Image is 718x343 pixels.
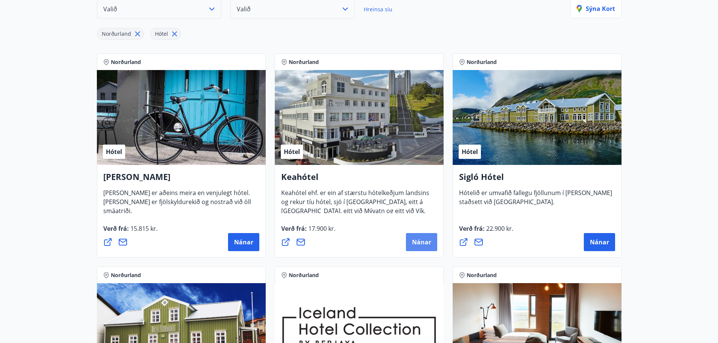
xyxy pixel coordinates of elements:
[106,148,122,156] span: Hótel
[459,189,612,212] span: Hótelið er umvafið fallegu fjöllunum í [PERSON_NAME] staðsett við [GEOGRAPHIC_DATA].
[129,224,158,233] span: 15.815 kr.
[289,271,319,279] span: Norðurland
[284,148,300,156] span: Hótel
[155,30,168,37] span: Hótel
[103,189,251,221] span: [PERSON_NAME] er aðeins meira en venjulegt hótel. [PERSON_NAME] er fjölskyldurekið og nostrað við...
[281,224,335,239] span: Verð frá :
[467,58,497,66] span: Norðurland
[111,271,141,279] span: Norðurland
[97,28,144,40] div: Norðurland
[102,30,131,37] span: Norðurland
[103,5,117,13] span: Valið
[406,233,437,251] button: Nánar
[228,233,259,251] button: Nánar
[584,233,615,251] button: Nánar
[462,148,478,156] span: Hótel
[234,238,253,246] span: Nánar
[237,5,251,13] span: Valið
[485,224,513,233] span: 22.900 kr.
[103,224,158,239] span: Verð frá :
[577,5,615,13] p: Sýna kort
[111,58,141,66] span: Norðurland
[281,171,437,188] h4: Keahótel
[467,271,497,279] span: Norðurland
[103,171,259,188] h4: [PERSON_NAME]
[364,6,392,13] span: Hreinsa síu
[307,224,335,233] span: 17.900 kr.
[459,171,615,188] h4: Sigló Hótel
[289,58,319,66] span: Norðurland
[590,238,609,246] span: Nánar
[412,238,431,246] span: Nánar
[281,189,429,239] span: Keahótel ehf. er ein af stærstu hótelkeðjum landsins og rekur tíu hótel, sjö í [GEOGRAPHIC_DATA],...
[459,224,513,239] span: Verð frá :
[150,28,181,40] div: Hótel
